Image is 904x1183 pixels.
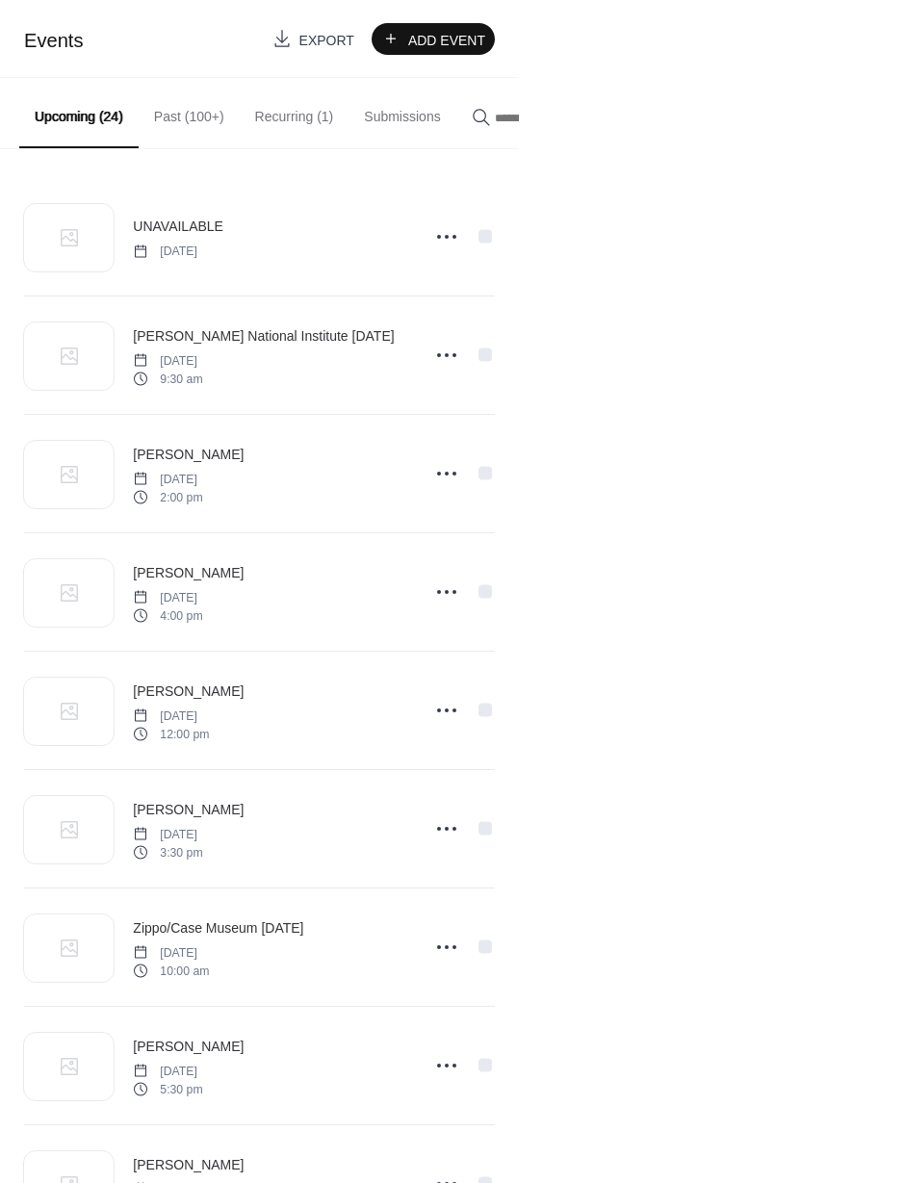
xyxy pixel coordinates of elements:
button: Upcoming (24) [19,78,139,148]
span: Export [299,30,354,50]
span: 2:00 pm [133,488,202,505]
a: Zippo/Case Museum [DATE] [133,916,303,939]
span: 9:30 am [133,370,202,387]
span: [PERSON_NAME] National Institute [DATE] [133,326,394,347]
button: Past (100+) [139,78,240,146]
a: [PERSON_NAME] [133,443,244,465]
span: [PERSON_NAME] [133,800,244,820]
a: [PERSON_NAME] [133,798,244,820]
a: UNAVAILABLE [133,215,223,237]
span: [PERSON_NAME] [133,682,244,702]
button: Recurring (1) [240,78,349,146]
span: Events [24,30,83,51]
a: [PERSON_NAME] [133,1153,244,1175]
span: Add Event [408,30,485,50]
span: [PERSON_NAME] [133,1037,244,1057]
span: [DATE] [133,1063,202,1080]
span: [DATE] [133,589,202,606]
span: [PERSON_NAME] [133,1155,244,1175]
span: [DATE] [133,707,209,725]
span: [PERSON_NAME] [133,563,244,583]
a: [PERSON_NAME] National Institute [DATE] [133,324,394,347]
span: 4:00 pm [133,606,202,624]
a: [PERSON_NAME] [133,680,244,702]
span: 12:00 pm [133,725,209,742]
span: UNAVAILABLE [133,217,223,237]
span: 10:00 am [133,962,209,979]
span: [DATE] [133,826,202,843]
span: [DATE] [133,243,197,260]
a: [PERSON_NAME] [133,561,244,583]
span: 3:30 pm [133,843,202,861]
span: [DATE] [133,944,209,962]
span: [DATE] [133,471,202,488]
a: Export [263,23,364,55]
span: Zippo/Case Museum [DATE] [133,918,303,939]
button: Submissions [349,78,455,146]
span: [DATE] [133,352,202,370]
a: [PERSON_NAME] [133,1035,244,1057]
span: [PERSON_NAME] [133,445,244,465]
button: Add Event [372,23,495,55]
span: 5:30 pm [133,1080,202,1097]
